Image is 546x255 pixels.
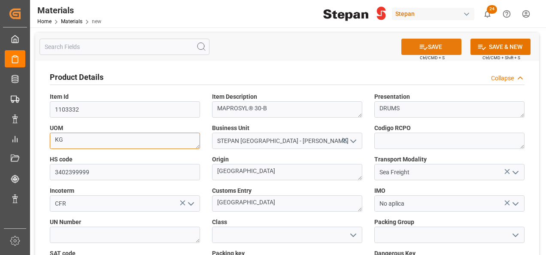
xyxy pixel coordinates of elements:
button: show 24 new notifications [478,4,497,24]
span: Item Description [212,92,257,101]
span: UN Number [50,218,81,227]
span: Business Unit [212,124,249,133]
span: UOM [50,124,63,133]
span: 24 [487,5,497,14]
button: Help Center [497,4,516,24]
button: open menu [346,228,359,242]
div: Materials [37,4,101,17]
span: Codigo RCPO [374,124,411,133]
a: Home [37,18,52,24]
a: Materials [61,18,82,24]
button: Stepan [392,6,478,22]
button: SAVE [401,39,461,55]
input: Type to search/select [374,164,525,180]
h2: Product Details [50,71,103,83]
button: open menu [509,166,522,179]
span: IMO [374,186,385,195]
span: Presentation [374,92,410,101]
textarea: KG [50,133,200,149]
img: Stepan_Company_logo.svg.png_1713531530.png [323,6,386,21]
span: Transport Modality [374,155,427,164]
button: open menu [346,134,359,148]
span: Origin [212,155,229,164]
span: Incoterm [50,186,74,195]
input: Type to search/select [212,133,362,149]
button: open menu [509,228,522,242]
span: Packing Group [374,218,414,227]
input: Type to search/select [50,195,200,212]
input: Search Fields [39,39,209,55]
textarea: DRUMS [374,101,525,118]
span: Item Id [50,92,69,101]
button: open menu [184,197,197,210]
span: Ctrl/CMD + Shift + S [482,55,520,61]
div: Collapse [491,74,514,83]
span: Customs Entry [212,186,252,195]
span: HS code [50,155,73,164]
textarea: [GEOGRAPHIC_DATA] [212,195,362,212]
div: Stepan [392,8,474,20]
button: SAVE & NEW [470,39,531,55]
span: Ctrl/CMD + S [420,55,445,61]
textarea: [GEOGRAPHIC_DATA] [212,164,362,180]
textarea: MAPROSYL® 30-B [212,101,362,118]
button: open menu [509,197,522,210]
span: Class [212,218,227,227]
